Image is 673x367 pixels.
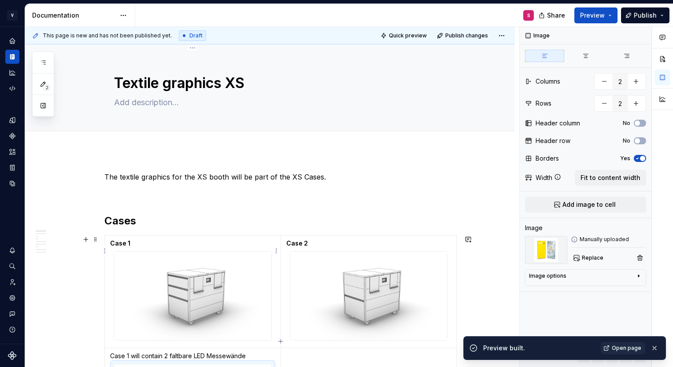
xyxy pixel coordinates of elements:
button: Replace [571,252,607,264]
a: Invite team [5,275,19,289]
a: Design tokens [5,113,19,127]
div: Image [525,224,543,232]
h2: Cases [104,214,457,228]
div: Image options [529,272,566,279]
img: 30d0ad9e-e776-4017-984f-1211ac495c66.jpeg [290,252,447,340]
button: Publish changes [434,29,492,42]
label: Yes [620,155,630,162]
a: Home [5,34,19,48]
div: Columns [536,77,560,86]
a: Storybook stories [5,161,19,175]
span: Preview [580,11,605,20]
div: S [527,12,530,19]
button: Search ⌘K [5,259,19,273]
span: Replace [582,254,603,261]
a: Analytics [5,66,19,80]
a: Data sources [5,176,19,191]
textarea: Textile graphics XS [112,73,445,94]
button: Add image to cell [525,197,646,213]
a: Code automation [5,81,19,95]
button: Quick preview [378,29,431,42]
p: Case 1 will contain 2 faltbare LED Messewände [110,352,275,360]
button: V [2,6,23,25]
a: Documentation [5,50,19,64]
button: Preview [574,7,618,23]
button: Contact support [5,307,19,321]
img: 8c8c448c-0cde-444c-be9b-bff98c8b799a.jpg [525,236,567,264]
span: Open page [612,345,641,352]
p: The textile graphics for the XS booth will be part of the XS Cases. [104,172,457,182]
span: Fit to content width [581,173,640,182]
div: Documentation [32,11,115,20]
div: Header row [536,136,570,145]
a: Settings [5,291,19,305]
div: Width [536,173,552,182]
div: Manually uploaded [571,236,646,243]
div: V [7,10,18,21]
a: Open page [601,342,645,354]
div: Header column [536,119,580,128]
button: Image options [529,272,642,283]
span: Add image to cell [562,200,616,209]
label: No [623,137,630,144]
span: Publish [634,11,657,20]
span: Share [547,11,565,20]
span: Draft [189,32,203,39]
a: Components [5,129,19,143]
button: Publish [621,7,669,23]
strong: Case 2 [286,239,308,247]
img: c80e23ea-1f34-44e9-b3eb-0f335e55b5e2.jpeg [114,252,271,340]
button: Share [534,7,571,23]
span: This page is new and has not been published yet. [43,32,172,39]
div: Rows [536,99,551,108]
button: Notifications [5,243,19,257]
svg: Supernova Logo [8,351,17,360]
label: No [623,120,630,127]
div: Borders [536,154,559,163]
button: Fit to content width [575,170,646,186]
div: Preview built. [483,344,595,352]
span: Publish changes [445,32,488,39]
span: 2 [43,84,50,91]
span: Quick preview [389,32,427,39]
a: Assets [5,145,19,159]
strong: Case 1 [110,239,130,247]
